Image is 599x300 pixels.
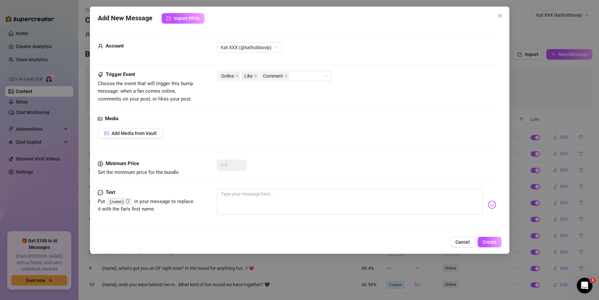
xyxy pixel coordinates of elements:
[497,13,502,18] span: close
[477,237,501,247] button: Create
[495,13,505,18] span: Close
[167,16,171,21] span: import
[98,169,179,175] span: Set the minimum price for the bundle
[487,200,496,209] img: svg%3e
[105,116,118,122] strong: Media
[106,160,139,166] strong: Minimum Price
[235,74,238,78] span: close
[174,16,200,21] span: Import PPVs
[254,74,257,78] span: close
[125,199,130,204] button: Click to Copy
[98,13,152,24] span: Add New Message
[98,71,103,79] span: tags
[218,72,240,80] span: Online
[455,239,469,245] span: Cancel
[590,278,595,283] span: 1
[98,128,163,139] button: Add Media from Vault
[104,131,109,136] span: picture
[241,72,259,80] span: Like
[98,198,193,212] span: Put in your message to replace it with the fan's first name.
[98,42,103,50] span: user
[98,81,193,102] span: Choose the event that will trigger this bump message: when a fan comes online, comments on your p...
[98,189,103,197] span: message
[284,74,288,78] span: close
[221,43,278,52] span: Kat XXX (@kathobbsvip)
[98,115,102,123] span: picture
[106,189,115,195] strong: Text
[106,71,135,77] strong: Trigger Event
[495,10,505,21] button: Close
[98,160,103,168] span: dollar
[450,237,475,247] button: Cancel
[260,72,289,80] span: Comment
[125,199,130,203] span: copy
[482,239,496,245] span: Create
[162,13,204,24] button: Import PPVs
[107,198,132,205] code: {name}
[106,43,124,49] strong: Account
[263,72,283,80] span: Comment
[112,131,157,136] span: Add Media from Vault
[244,72,253,80] span: Like
[577,278,592,293] iframe: Intercom live chat
[221,72,234,80] span: Online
